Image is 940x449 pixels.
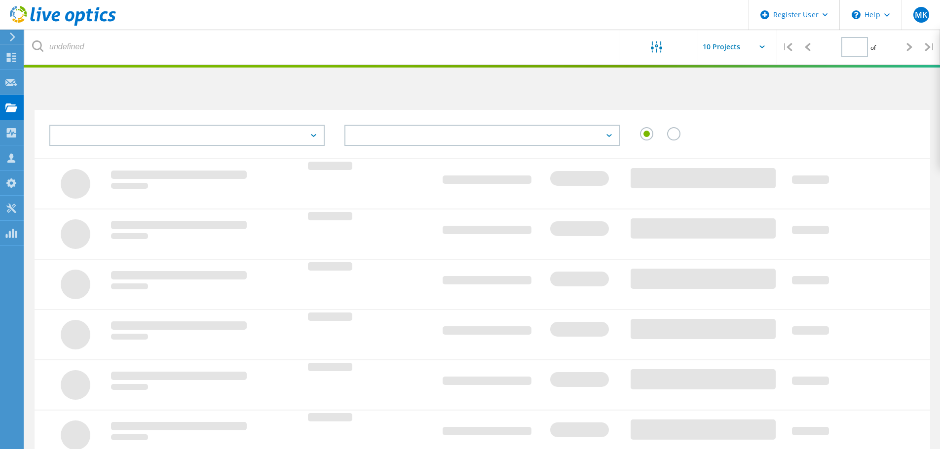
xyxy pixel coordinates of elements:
a: Live Optics Dashboard [10,21,116,28]
svg: \n [852,10,861,19]
span: MK [915,11,927,19]
div: | [777,30,797,65]
div: | [920,30,940,65]
input: undefined [25,30,620,64]
span: of [870,43,876,52]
